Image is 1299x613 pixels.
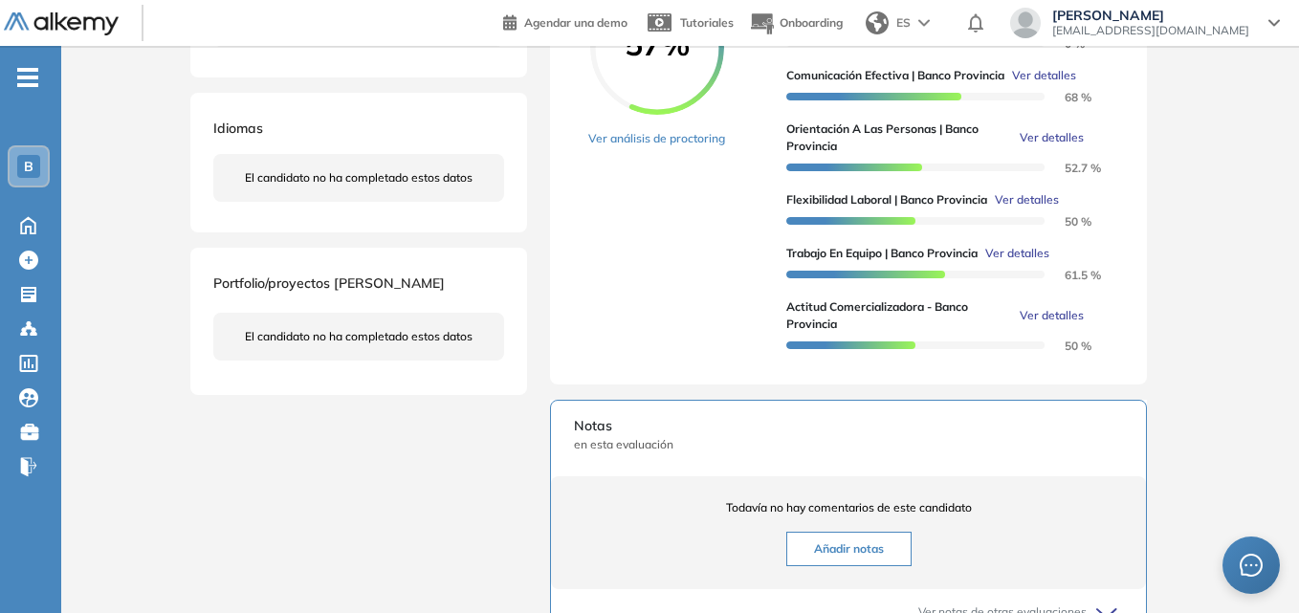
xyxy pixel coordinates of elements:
span: 68 % [1042,90,1091,104]
img: arrow [918,19,930,27]
button: Añadir notas [786,532,912,566]
span: Notas [574,416,1123,436]
i: - [17,76,38,79]
span: Portfolio/proyectos [PERSON_NAME] [213,274,445,292]
button: Onboarding [749,3,843,44]
span: Orientación a las personas | Banco Provincia [786,120,1012,155]
span: Ver detalles [985,245,1049,262]
span: B [24,159,33,174]
span: Actitud comercializadora - Banco Provincia [786,298,1012,333]
span: El candidato no ha completado estos datos [245,169,473,186]
button: Ver detalles [1012,307,1084,324]
span: 50 % [1042,339,1091,353]
span: Comunicación efectiva | Banco Provincia [786,67,1004,84]
button: Ver detalles [1012,129,1084,146]
span: El candidato no ha completado estos datos [245,328,473,345]
span: 57% [590,29,724,59]
span: Trabajo en equipo | Banco Provincia [786,245,978,262]
span: Tutoriales [680,15,734,30]
img: Logo [4,12,119,36]
span: en esta evaluación [574,436,1123,453]
a: Agendar una demo [503,10,627,33]
span: 61.5 % [1042,268,1101,282]
span: 52.7 % [1042,161,1101,175]
span: ES [896,14,911,32]
span: Onboarding [780,15,843,30]
span: Ver detalles [1012,67,1076,84]
span: Idiomas [213,120,263,137]
span: Flexibilidad Laboral | Banco Provincia [786,191,987,208]
span: [EMAIL_ADDRESS][DOMAIN_NAME] [1052,23,1249,38]
span: Ver detalles [1020,129,1084,146]
button: Ver detalles [1004,67,1076,84]
span: Ver detalles [1020,307,1084,324]
span: message [1240,554,1263,577]
button: Ver detalles [978,245,1049,262]
span: Agendar una demo [524,15,627,30]
img: world [866,11,889,34]
span: Ver detalles [995,191,1059,208]
span: 50 % [1042,214,1091,229]
a: Ver análisis de proctoring [588,130,725,147]
span: [PERSON_NAME] [1052,8,1249,23]
button: Ver detalles [987,191,1059,208]
span: Todavía no hay comentarios de este candidato [574,499,1123,516]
